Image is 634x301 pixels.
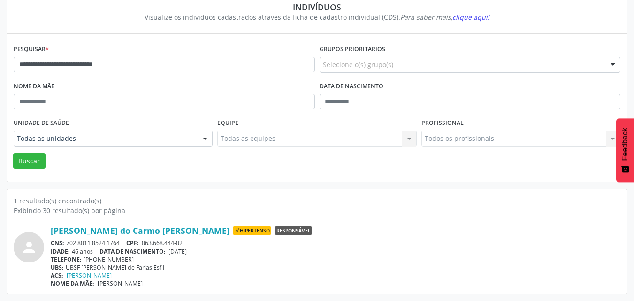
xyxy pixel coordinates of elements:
span: [PERSON_NAME] [98,279,143,287]
a: [PERSON_NAME] do Carmo [PERSON_NAME] [51,225,229,236]
div: 46 anos [51,247,620,255]
label: Grupos prioritários [320,42,385,57]
label: Equipe [217,116,238,131]
span: ACS: [51,271,63,279]
label: Unidade de saúde [14,116,69,131]
i: Para saber mais, [400,13,489,22]
i: person [21,239,38,256]
label: Data de nascimento [320,79,383,94]
label: Profissional [421,116,464,131]
span: TELEFONE: [51,255,82,263]
div: 702 8011 8524 1764 [51,239,620,247]
div: Exibindo 30 resultado(s) por página [14,206,620,216]
span: Responsável [275,226,312,235]
div: Indivíduos [20,2,614,12]
span: Hipertenso [233,226,271,235]
span: CNS: [51,239,64,247]
span: Todas as unidades [17,134,193,143]
span: clique aqui! [452,13,489,22]
span: UBS: [51,263,64,271]
span: NOME DA MÃE: [51,279,94,287]
span: 063.668.444-02 [142,239,183,247]
div: Visualize os indivíduos cadastrados através da ficha de cadastro individual (CDS). [20,12,614,22]
button: Feedback - Mostrar pesquisa [616,118,634,182]
span: Feedback [621,128,629,161]
span: Selecione o(s) grupo(s) [323,60,393,69]
div: UBSF [PERSON_NAME] de Farias Esf I [51,263,620,271]
span: [DATE] [168,247,187,255]
div: [PHONE_NUMBER] [51,255,620,263]
span: CPF: [126,239,139,247]
a: [PERSON_NAME] [67,271,112,279]
span: IDADE: [51,247,70,255]
span: DATA DE NASCIMENTO: [99,247,166,255]
label: Pesquisar [14,42,49,57]
button: Buscar [13,153,46,169]
label: Nome da mãe [14,79,54,94]
div: 1 resultado(s) encontrado(s) [14,196,620,206]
